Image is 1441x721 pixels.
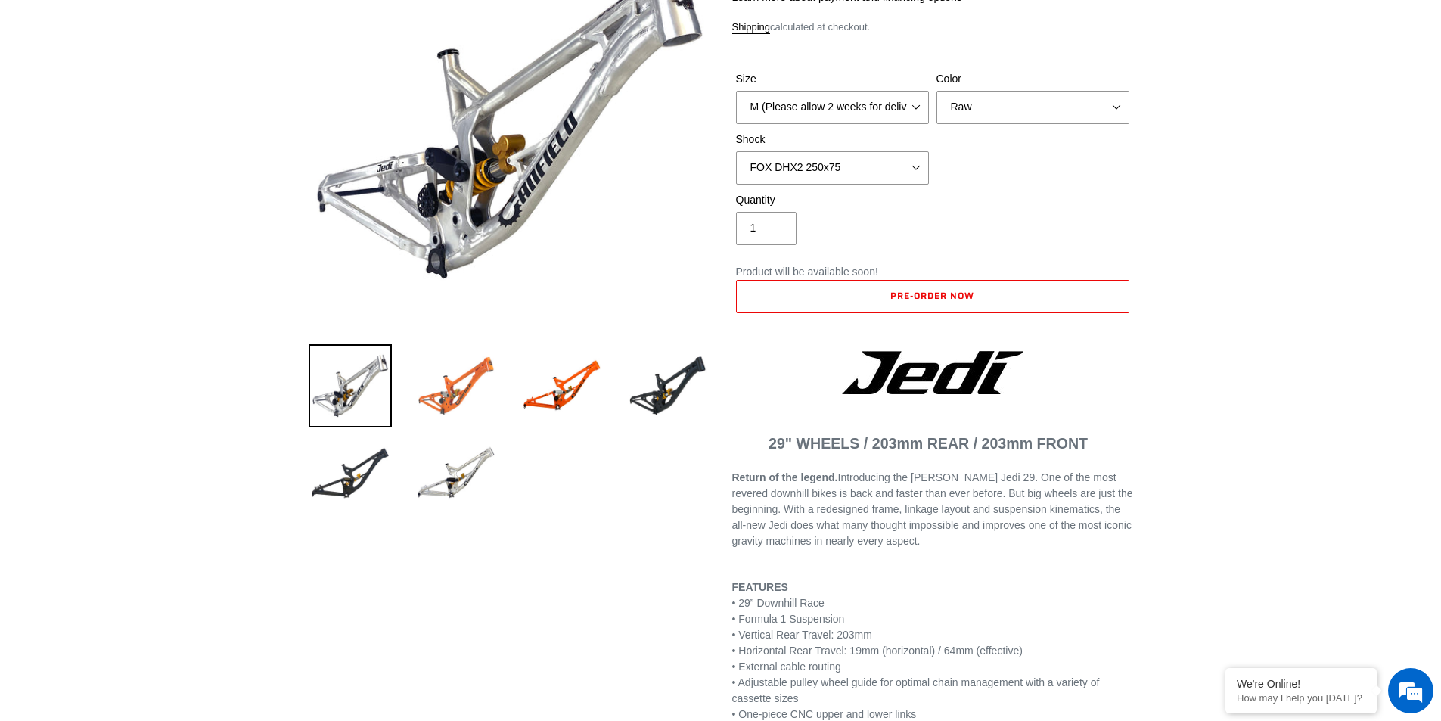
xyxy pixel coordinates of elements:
p: Product will be available soon! [736,264,1129,280]
span: Pre-order now [890,288,974,303]
span: • Formula 1 Suspension [732,613,845,625]
button: Add to cart [736,280,1129,313]
label: Size [736,71,929,87]
a: Shipping [732,21,771,34]
div: We're Online! [1237,678,1365,690]
img: Load image into Gallery viewer, JEDI 29 - Frameset [309,344,392,427]
label: Quantity [736,192,929,208]
div: Chat with us now [101,85,277,104]
span: • Adjustable pulley wheel guide for optimal chain management with a variety of cassette sizes [732,676,1100,704]
span: • External cable routing [732,660,841,673]
img: Load image into Gallery viewer, JEDI 29 - Frameset [520,344,604,427]
span: • 29” Downhill Race [732,597,825,609]
label: Color [936,71,1129,87]
span: • One-piece CNC upper and lower links [732,708,917,720]
img: Load image into Gallery viewer, JEDI 29 - Frameset [309,432,392,515]
span: We're online! [88,191,209,343]
label: Shock [736,132,929,148]
img: Load image into Gallery viewer, JEDI 29 - Frameset [415,344,498,427]
span: Introducing the [PERSON_NAME] Jedi 29. One of the most revered downhill bikes is back and faster ... [732,471,1133,547]
b: FEATURES [732,581,788,593]
b: Return of the legend. [732,471,838,483]
img: d_696896380_company_1647369064580_696896380 [48,76,86,113]
div: Minimize live chat window [248,8,284,44]
p: How may I help you today? [1237,692,1365,704]
div: calculated at checkout. [732,20,1133,35]
span: 29" WHEELS / 203mm REAR / 203mm FRONT [769,435,1088,452]
textarea: Type your message and hit 'Enter' [8,413,288,466]
img: Load image into Gallery viewer, JEDI 29 - Frameset [415,432,498,515]
span: • Vertical Rear Travel: 203mm • Horizontal Rear Travel: 19mm (horizontal) / 64mm (effective) [732,629,1023,657]
div: Navigation go back [17,83,39,106]
img: Load image into Gallery viewer, JEDI 29 - Frameset [626,344,710,427]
